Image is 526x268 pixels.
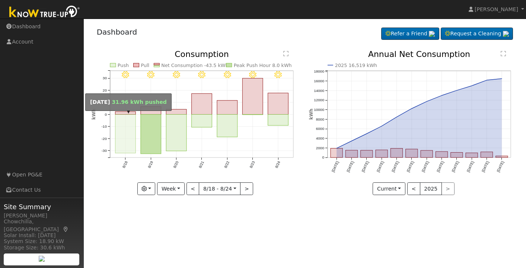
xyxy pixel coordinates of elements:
[115,115,136,153] rect: onclick=""
[335,63,377,68] text: 2025 16,519 kWh
[283,51,288,57] text: 
[421,160,430,173] text: [DATE]
[406,149,418,158] rect: onclick=""
[496,156,508,158] rect: onclick=""
[309,109,314,120] text: kWh
[365,133,368,135] circle: onclick=""
[406,160,414,173] text: [DATE]
[268,115,288,126] rect: onclick=""
[198,160,205,169] text: 8/21
[436,152,447,158] rect: onclick=""
[470,84,473,87] circle: onclick=""
[141,63,149,68] text: Pull
[121,160,128,169] text: 8/18
[175,50,229,59] text: Consumption
[425,100,428,103] circle: onclick=""
[217,100,238,115] rect: onclick=""
[161,63,229,68] text: Net Consumption -43.5 kWh
[376,150,388,157] rect: onclick=""
[455,89,458,92] circle: onclick=""
[240,182,253,195] button: >
[475,6,518,12] span: [PERSON_NAME]
[410,107,413,110] circle: onclick=""
[451,160,460,173] text: [DATE]
[243,79,263,115] rect: onclick=""
[390,149,402,158] rect: onclick=""
[147,71,154,79] i: 8/19 - Clear
[172,160,179,169] text: 8/20
[141,115,161,154] rect: onclick=""
[466,153,478,157] rect: onclick=""
[376,160,385,173] text: [DATE]
[481,152,493,158] rect: onclick=""
[466,160,475,173] text: [DATE]
[4,237,80,245] div: System Size: 18.90 kW
[166,115,187,151] rect: onclick=""
[173,71,180,79] i: 8/20 - Clear
[331,149,342,158] rect: onclick=""
[421,151,433,158] rect: onclick=""
[112,99,167,105] span: 31.96 kWh pushed
[199,182,240,195] button: 8/18 - 8/24
[90,99,110,105] strong: [DATE]
[361,160,369,173] text: [DATE]
[322,156,324,160] text: 0
[166,109,187,115] rect: onclick=""
[345,150,357,158] rect: onclick=""
[4,232,80,239] div: Solar Install: [DATE]
[147,160,154,169] text: 8/19
[4,244,80,252] div: Storage Size: 30.6 kWh
[314,79,324,83] text: 16000
[316,146,324,150] text: 2000
[105,112,107,117] text: 0
[373,182,405,195] button: Current
[331,160,339,173] text: [DATE]
[91,109,96,120] text: kWh
[316,117,324,121] text: 8000
[97,28,137,36] a: Dashboard
[314,108,324,112] text: 10000
[268,93,288,115] rect: onclick=""
[381,28,439,40] a: Refer a Friend
[101,137,107,141] text: -20
[436,160,444,173] text: [DATE]
[451,153,463,158] rect: onclick=""
[316,127,324,131] text: 6000
[217,115,238,137] rect: onclick=""
[368,50,471,59] text: Annual Net Consumption
[496,160,505,173] text: [DATE]
[198,71,205,79] i: 8/21 - MostlyClear
[118,63,129,68] text: Push
[157,182,184,195] button: Week
[314,89,324,93] text: 14000
[275,71,282,79] i: 8/24 - Clear
[420,182,442,195] button: 2025
[503,31,509,37] img: retrieve
[4,218,80,233] div: Chowchilla, [GEOGRAPHIC_DATA]
[249,160,256,169] text: 8/23
[335,147,338,150] circle: onclick=""
[500,77,503,80] circle: onclick=""
[249,71,256,79] i: 8/23 - MostlyClear
[192,115,212,127] rect: onclick=""
[346,160,354,173] text: [DATE]
[102,76,107,80] text: 30
[192,94,212,115] rect: onclick=""
[6,4,84,21] img: Know True-Up
[223,160,230,169] text: 8/22
[395,116,398,119] circle: onclick=""
[429,31,435,37] img: retrieve
[316,137,324,141] text: 4000
[314,98,324,102] text: 12000
[39,256,45,262] img: retrieve
[63,226,69,232] a: Map
[501,51,506,57] text: 
[360,150,372,157] rect: onclick=""
[314,70,324,74] text: 18000
[485,79,488,82] circle: onclick=""
[234,63,292,68] text: Peak Push Hour 8.0 kWh
[4,212,80,220] div: [PERSON_NAME]
[224,71,231,79] i: 8/22 - Clear
[391,160,399,173] text: [DATE]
